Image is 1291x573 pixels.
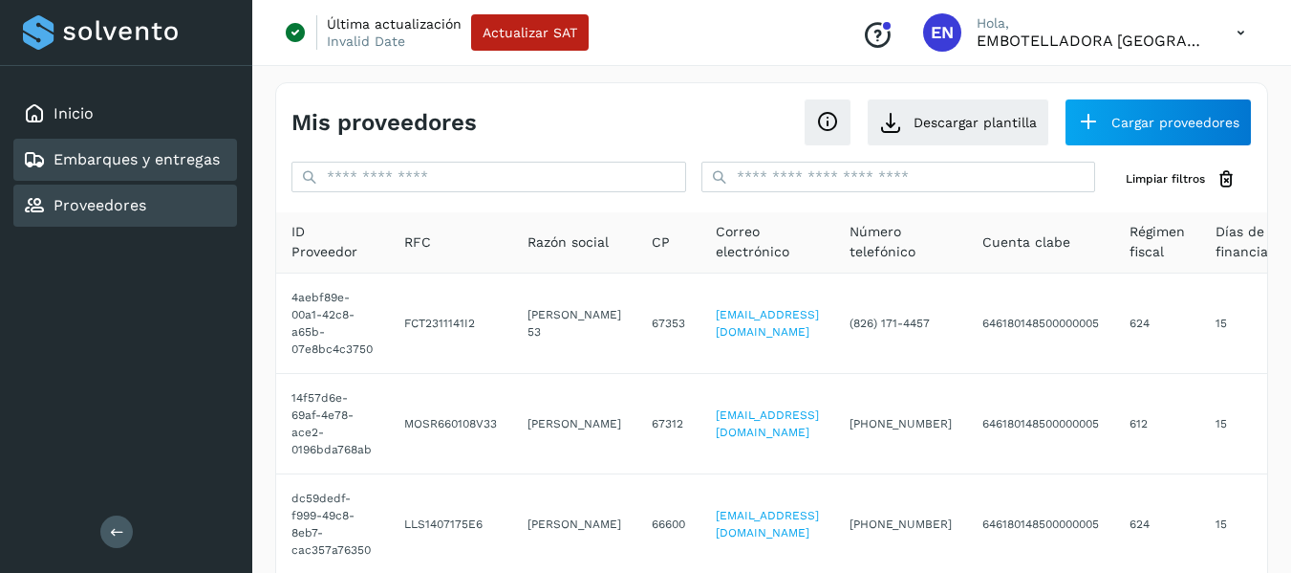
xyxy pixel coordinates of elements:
td: 67312 [636,374,700,474]
td: [PERSON_NAME] [512,374,636,474]
span: Correo electrónico [716,222,819,262]
span: CP [652,232,670,253]
span: [PHONE_NUMBER] [850,518,952,531]
td: 4aebf89e-00a1-42c8-a65b-07e8bc4c3750 [276,274,389,374]
p: Última actualización [327,15,462,33]
p: Hola, [977,15,1206,32]
a: Embarques y entregas [54,150,220,168]
td: 646180148500000005 [967,274,1114,374]
span: RFC [404,232,431,253]
td: 67353 [636,274,700,374]
td: MOSR660108V33 [389,374,512,474]
td: 624 [1114,274,1200,374]
td: [PERSON_NAME] 53 [512,274,636,374]
p: Invalid Date [327,33,405,50]
div: Inicio [13,93,237,135]
td: 646180148500000005 [967,374,1114,474]
button: Cargar proveedores [1065,99,1252,146]
a: [EMAIL_ADDRESS][DOMAIN_NAME] [716,408,819,439]
span: Número telefónico [850,222,952,262]
div: Proveedores [13,185,237,227]
a: Inicio [54,104,94,122]
a: [EMAIL_ADDRESS][DOMAIN_NAME] [716,509,819,540]
p: EMBOTELLADORA NIAGARA DE MEXICO [977,32,1206,50]
button: Descargar plantilla [867,99,1049,146]
a: [EMAIL_ADDRESS][DOMAIN_NAME] [716,308,819,339]
td: FCT2311141I2 [389,274,512,374]
h4: Mis proveedores [291,109,477,137]
div: Embarques y entregas [13,139,237,181]
span: Actualizar SAT [483,26,577,39]
span: Cuenta clabe [982,232,1070,253]
td: 14f57d6e-69af-4e78-ace2-0196bda768ab [276,374,389,474]
td: 612 [1114,374,1200,474]
button: Limpiar filtros [1110,162,1252,197]
a: Proveedores [54,196,146,214]
span: [PHONE_NUMBER] [850,417,952,430]
span: (826) 171-4457 [850,317,930,330]
button: Actualizar SAT [471,14,589,51]
span: ID Proveedor [291,222,374,262]
span: Limpiar filtros [1126,170,1205,187]
span: Razón social [527,232,609,253]
span: Régimen fiscal [1130,222,1185,262]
